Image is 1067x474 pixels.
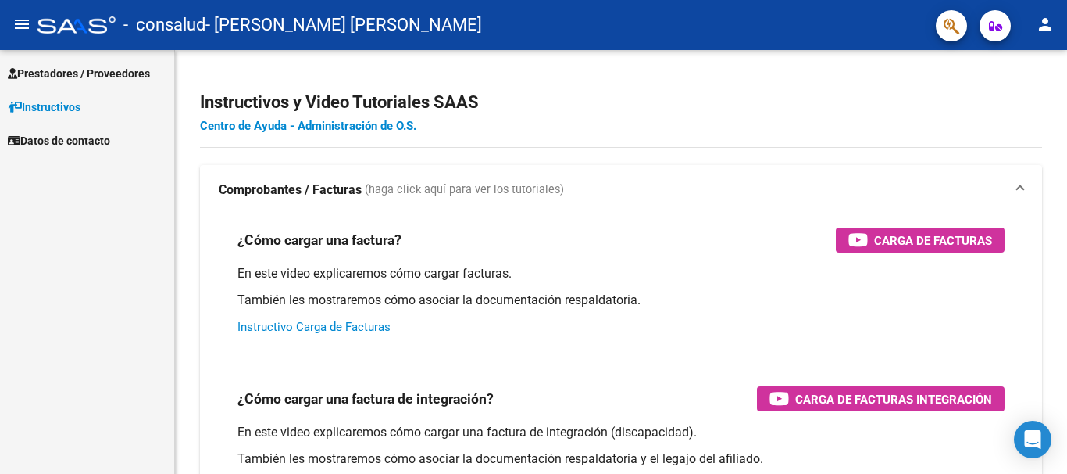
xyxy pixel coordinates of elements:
p: También les mostraremos cómo asociar la documentación respaldatoria y el legajo del afiliado. [237,451,1005,468]
mat-icon: menu [12,15,31,34]
span: Instructivos [8,99,80,116]
div: Open Intercom Messenger [1014,421,1051,458]
span: (haga click aquí para ver los tutoriales) [365,181,564,199]
span: Prestadores / Proveedores [8,65,150,82]
h3: ¿Cómo cargar una factura? [237,229,401,251]
strong: Comprobantes / Facturas [219,181,362,199]
span: Carga de Facturas [874,231,992,250]
span: Carga de Facturas Integración [795,390,992,409]
mat-expansion-panel-header: Comprobantes / Facturas (haga click aquí para ver los tutoriales) [200,165,1042,215]
span: - [PERSON_NAME] [PERSON_NAME] [205,8,482,42]
h3: ¿Cómo cargar una factura de integración? [237,388,494,410]
p: En este video explicaremos cómo cargar facturas. [237,265,1005,282]
mat-icon: person [1036,15,1055,34]
button: Carga de Facturas Integración [757,386,1005,411]
button: Carga de Facturas [836,228,1005,253]
p: En este video explicaremos cómo cargar una factura de integración (discapacidad). [237,424,1005,441]
span: Datos de contacto [8,132,110,149]
a: Centro de Ayuda - Administración de O.S. [200,119,416,133]
a: Instructivo Carga de Facturas [237,320,391,334]
p: También les mostraremos cómo asociar la documentación respaldatoria. [237,292,1005,309]
span: - consalud [123,8,205,42]
h2: Instructivos y Video Tutoriales SAAS [200,88,1042,117]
